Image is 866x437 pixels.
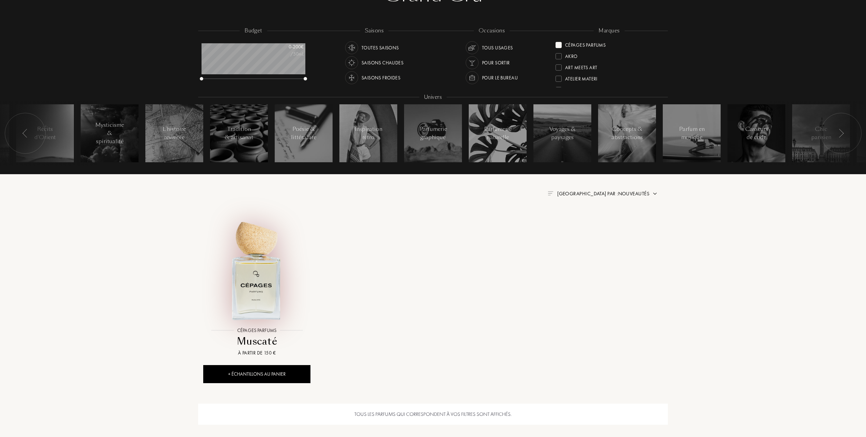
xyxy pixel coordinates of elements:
[419,93,447,101] div: Univers
[482,71,518,84] div: Pour le bureau
[362,56,403,69] div: Saisons chaudes
[548,125,577,141] div: Voyages & paysages
[565,50,578,60] div: Akro
[289,125,318,141] div: Poésie & littérature
[467,73,477,82] img: usage_occasion_work_white.svg
[360,27,388,35] div: saisons
[677,125,706,141] div: Parfum en musique
[565,73,597,82] div: Atelier Materi
[347,73,356,82] img: usage_season_cold_white.svg
[354,125,383,141] div: Inspiration rétro
[482,41,513,54] div: Tous usages
[270,43,304,50] div: 0 - 200 €
[22,129,28,138] img: arr_left.svg
[557,190,649,197] span: [GEOGRAPHIC_DATA] par : Nouveautés
[483,125,512,141] div: Parfumerie naturelle
[611,125,643,141] div: Concepts & abstractions
[565,62,597,71] div: Art Meets Art
[474,27,510,35] div: occasions
[362,71,400,84] div: Saisons froides
[548,191,553,195] img: filter_by.png
[95,121,124,146] div: Mysticisme & spiritualité
[742,125,771,141] div: Casseurs de code
[362,41,399,54] div: Toutes saisons
[652,191,658,196] img: arrow.png
[203,210,310,365] a: Muscaté Cépages ParfumsCépages ParfumsMuscatéÀ partir de 150 €
[160,125,189,141] div: L'histoire revisitée
[206,349,308,357] div: À partir de 150 €
[240,27,267,35] div: budget
[419,125,448,141] div: Parfumerie graphique
[482,56,510,69] div: Pour sortir
[347,43,356,52] img: usage_season_average_white.svg
[594,27,624,35] div: marques
[225,125,254,141] div: Tradition & artisanat
[467,58,477,67] img: usage_occasion_party_white.svg
[565,39,606,48] div: Cépages Parfums
[565,84,580,93] div: Baruti
[198,404,668,425] div: Tous les parfums qui correspondent à vos filtres sont affichés.
[347,58,356,67] img: usage_season_hot_white.svg
[838,129,844,138] img: arr_left.svg
[467,43,477,52] img: usage_occasion_all_white.svg
[204,217,310,323] img: Muscaté Cépages Parfums
[203,365,310,383] div: + Échantillons au panier
[270,50,304,58] div: /50mL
